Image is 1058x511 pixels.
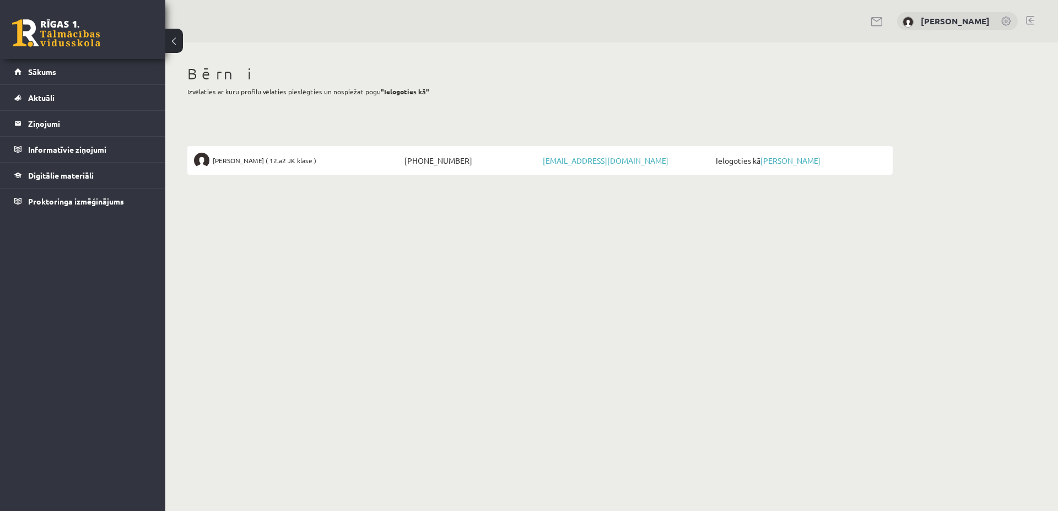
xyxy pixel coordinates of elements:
a: Informatīvie ziņojumi [14,137,152,162]
img: Anna Reute [903,17,914,28]
span: [PHONE_NUMBER] [402,153,540,168]
h1: Bērni [187,64,893,83]
a: Sākums [14,59,152,84]
span: Aktuāli [28,93,55,103]
p: Izvēlaties ar kuru profilu vēlaties pieslēgties un nospiežat pogu [187,87,893,96]
a: Ziņojumi [14,111,152,136]
legend: Informatīvie ziņojumi [28,137,152,162]
legend: Ziņojumi [28,111,152,136]
a: [PERSON_NAME] [921,15,990,26]
a: Aktuāli [14,85,152,110]
span: Ielogoties kā [713,153,886,168]
span: Digitālie materiāli [28,170,94,180]
a: [EMAIL_ADDRESS][DOMAIN_NAME] [543,155,668,165]
span: Sākums [28,67,56,77]
span: [PERSON_NAME] ( 12.a2 JK klase ) [213,153,316,168]
a: Proktoringa izmēģinājums [14,189,152,214]
a: Digitālie materiāli [14,163,152,188]
a: [PERSON_NAME] [760,155,821,165]
b: "Ielogoties kā" [381,87,429,96]
img: Aleksejs Reuts [194,153,209,168]
span: Proktoringa izmēģinājums [28,196,124,206]
a: Rīgas 1. Tālmācības vidusskola [12,19,100,47]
